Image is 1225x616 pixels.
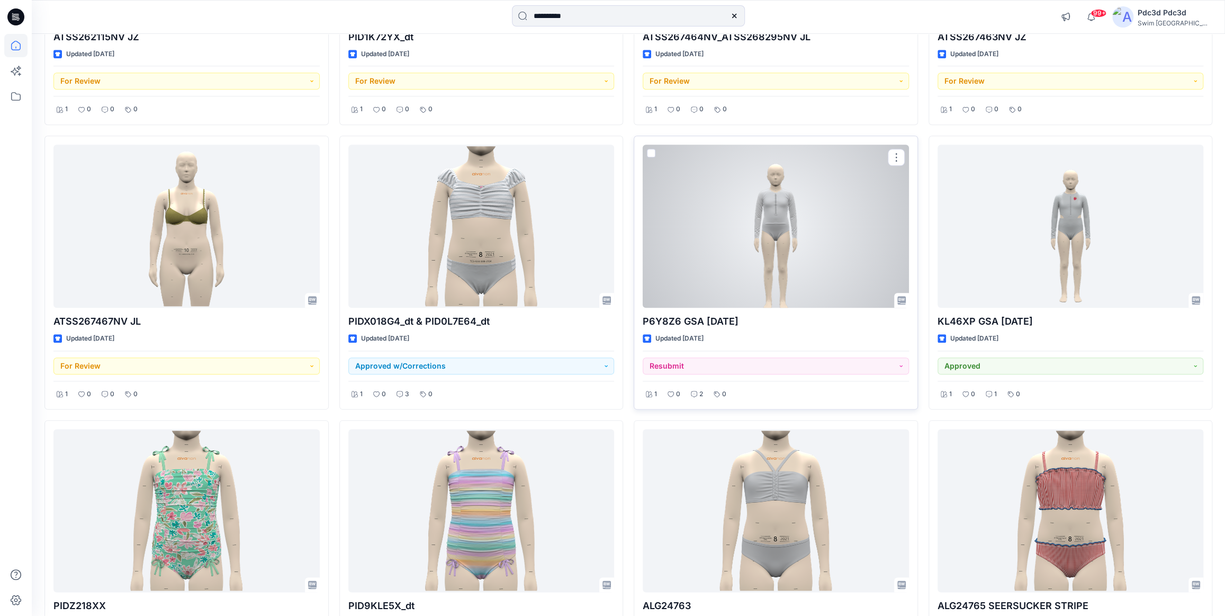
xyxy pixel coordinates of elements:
p: Updated [DATE] [361,49,409,60]
p: 0 [699,104,704,115]
p: 0 [722,389,726,400]
img: avatar [1112,6,1133,28]
p: Updated [DATE] [361,333,409,344]
a: ALG24763 [643,429,909,592]
p: 0 [971,389,975,400]
p: Updated [DATE] [950,49,998,60]
p: PID9KLE5X_dt [348,599,615,613]
p: 0 [87,104,91,115]
p: 0 [110,389,114,400]
p: PIDZ218XX [53,599,320,613]
p: 1 [949,104,952,115]
p: 1 [654,389,657,400]
p: PID1K72YX_dt [348,30,615,44]
a: KL46XP GSA 2025.8.12 [938,145,1204,308]
p: 0 [676,104,680,115]
p: 1 [65,389,68,400]
p: 0 [1016,389,1020,400]
p: 1 [65,104,68,115]
p: 0 [994,104,998,115]
p: 3 [405,389,409,400]
div: Swim [GEOGRAPHIC_DATA] [1138,19,1212,27]
p: 1 [360,104,363,115]
p: 1 [360,389,363,400]
p: ATSS262115NV JZ [53,30,320,44]
p: 0 [428,389,433,400]
p: 0 [110,104,114,115]
p: ATSS267463NV JZ [938,30,1204,44]
p: 1 [949,389,952,400]
p: ALG24763 [643,599,909,613]
p: 0 [971,104,975,115]
p: P6Y8Z6 GSA [DATE] [643,314,909,329]
p: Updated [DATE] [66,333,114,344]
div: Pdc3d Pdc3d [1138,6,1212,19]
p: 0 [133,104,138,115]
p: 0 [723,104,727,115]
p: ATSS267464NV_ATSS268295NV JL [643,30,909,44]
a: ATSS267467NV JL [53,145,320,308]
a: PIDX018G4_dt & PID0L7E64_dt [348,145,615,308]
p: 1 [994,389,997,400]
a: PID9KLE5X_dt [348,429,615,592]
p: ALG24765 SEERSUCKER STRIPE [938,599,1204,613]
p: 2 [699,389,703,400]
p: 0 [87,389,91,400]
p: Updated [DATE] [950,333,998,344]
p: 0 [382,389,386,400]
a: PIDZ218XX [53,429,320,592]
a: ALG24765 SEERSUCKER STRIPE [938,429,1204,592]
p: PIDX018G4_dt & PID0L7E64_dt [348,314,615,329]
p: ATSS267467NV JL [53,314,320,329]
p: KL46XP GSA [DATE] [938,314,1204,329]
p: 0 [1017,104,1022,115]
span: 99+ [1091,9,1106,17]
p: 1 [654,104,657,115]
p: 0 [405,104,409,115]
a: P6Y8Z6 GSA 2025.09.02 [643,145,909,308]
p: Updated [DATE] [655,49,704,60]
p: 0 [382,104,386,115]
p: 0 [133,389,138,400]
p: 0 [676,389,680,400]
p: 0 [428,104,433,115]
p: Updated [DATE] [655,333,704,344]
p: Updated [DATE] [66,49,114,60]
